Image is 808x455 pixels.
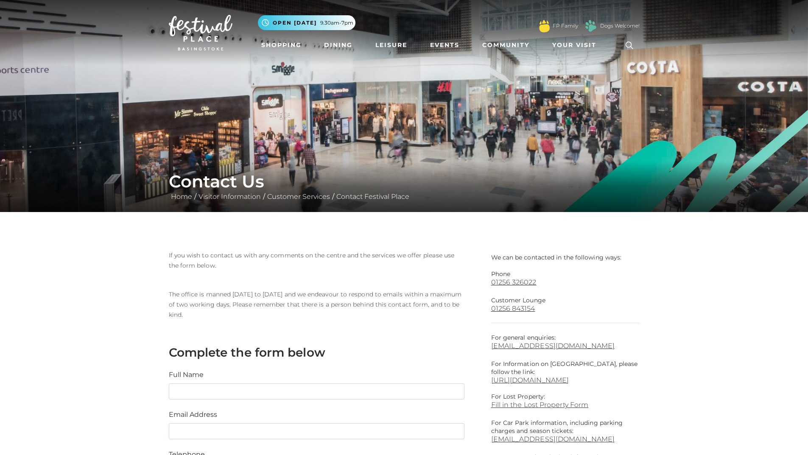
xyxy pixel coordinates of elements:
a: Customer Services [265,193,332,201]
p: For Information on [GEOGRAPHIC_DATA], please follow the link: [491,360,640,376]
p: The office is manned [DATE] to [DATE] and we endeavour to respond to emails within a maximum of t... [169,289,464,320]
a: Shopping [258,37,305,53]
p: Customer Lounge [491,296,640,304]
a: [EMAIL_ADDRESS][DOMAIN_NAME] [491,342,640,350]
h3: Complete the form below [169,345,464,360]
p: Phone [491,270,640,278]
a: Your Visit [549,37,604,53]
p: For Lost Property: [491,393,640,401]
a: Community [479,37,533,53]
div: / / / [162,171,646,202]
a: 01256 843154 [491,304,640,313]
a: Visitor Information [196,193,263,201]
a: [URL][DOMAIN_NAME] [491,376,569,384]
a: FP Family [553,22,578,30]
a: Leisure [372,37,411,53]
img: Festival Place Logo [169,15,232,50]
a: Contact Festival Place [334,193,411,201]
p: For Car Park information, including parking charges and season tickets: [491,419,640,435]
a: Dogs Welcome! [600,22,640,30]
p: If you wish to contact us with any comments on the centre and the services we offer please use th... [169,250,464,271]
p: For general enquiries: [491,334,640,350]
span: 9.30am-7pm [320,19,353,27]
p: We can be contacted in the following ways: [491,250,640,262]
label: Email Address [169,410,217,420]
label: Full Name [169,370,204,380]
a: [EMAIL_ADDRESS][DOMAIN_NAME] [491,435,640,443]
a: Dining [321,37,356,53]
a: Events [427,37,463,53]
a: Fill in the Lost Property Form [491,401,640,409]
span: Your Visit [552,41,596,50]
span: Open [DATE] [273,19,317,27]
a: 01256 326022 [491,278,640,286]
button: Open [DATE] 9.30am-7pm [258,15,355,30]
a: Home [169,193,194,201]
h1: Contact Us [169,171,640,192]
